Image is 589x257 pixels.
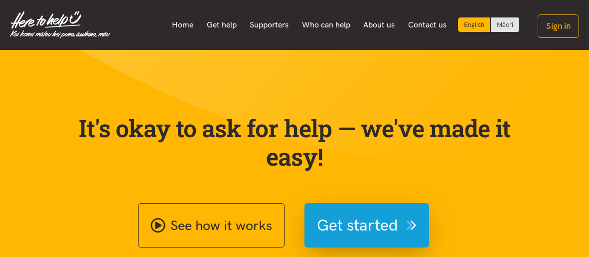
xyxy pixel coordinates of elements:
span: Get started [317,213,398,238]
a: Home [165,14,200,35]
a: About us [357,14,402,35]
button: Get started [304,203,429,248]
img: Home [10,11,110,38]
a: See how it works [138,203,285,248]
a: Switch to Te Reo Māori [491,17,519,32]
div: Current language [458,17,491,32]
a: Supporters [243,14,295,35]
a: Get help [200,14,243,35]
a: Contact us [401,14,453,35]
button: Sign in [538,14,579,38]
div: Language toggle [458,17,520,32]
a: Who can help [295,14,357,35]
p: It's okay to ask for help — we've made it easy! [65,114,524,171]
